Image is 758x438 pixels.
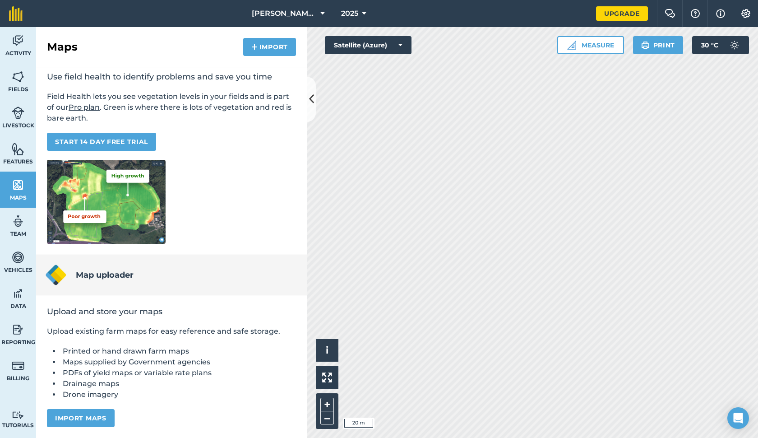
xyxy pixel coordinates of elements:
[12,34,24,47] img: svg+xml;base64,PD94bWwgdmVyc2lvbj0iMS4wIiBlbmNvZGluZz0idXRmLTgiPz4KPCEtLSBHZW5lcmF0b3I6IEFkb2JlIE...
[557,36,624,54] button: Measure
[727,407,749,429] div: Open Intercom Messenger
[325,36,411,54] button: Satellite (Azure)
[716,8,725,19] img: svg+xml;base64,PHN2ZyB4bWxucz0iaHR0cDovL3d3dy53My5vcmcvMjAwMC9zdmciIHdpZHRoPSIxNyIgaGVpZ2h0PSIxNy...
[12,411,24,419] img: svg+xml;base64,PD94bWwgdmVyc2lvbj0iMS4wIiBlbmNvZGluZz0idXRmLTgiPz4KPCEtLSBHZW5lcmF0b3I6IEFkb2JlIE...
[341,8,358,19] span: 2025
[47,40,78,54] h2: Maps
[316,339,338,362] button: i
[45,264,67,286] img: Map uploader logo
[47,326,296,337] p: Upload existing farm maps for easy reference and safe storage.
[47,133,156,151] a: START 14 DAY FREE TRIAL
[47,71,296,82] h2: Use field health to identify problems and save you time
[9,6,23,21] img: fieldmargin Logo
[320,398,334,411] button: +
[60,368,296,378] li: PDFs of yield maps or variable rate plans
[69,103,100,112] a: Pro plan
[47,91,296,124] p: Field Health lets you see vegetation levels in your fields and is part of our . Green is where th...
[320,411,334,424] button: –
[596,6,648,21] a: Upgrade
[690,9,701,18] img: A question mark icon
[12,178,24,192] img: svg+xml;base64,PHN2ZyB4bWxucz0iaHR0cDovL3d3dy53My5vcmcvMjAwMC9zdmciIHdpZHRoPSI1NiIgaGVpZ2h0PSI2MC...
[243,38,296,56] button: Import
[12,287,24,300] img: svg+xml;base64,PD94bWwgdmVyc2lvbj0iMS4wIiBlbmNvZGluZz0idXRmLTgiPz4KPCEtLSBHZW5lcmF0b3I6IEFkb2JlIE...
[567,41,576,50] img: Ruler icon
[726,36,744,54] img: svg+xml;base64,PD94bWwgdmVyc2lvbj0iMS4wIiBlbmNvZGluZz0idXRmLTgiPz4KPCEtLSBHZW5lcmF0b3I6IEFkb2JlIE...
[47,409,115,427] button: Import maps
[12,106,24,120] img: svg+xml;base64,PD94bWwgdmVyc2lvbj0iMS4wIiBlbmNvZGluZz0idXRmLTgiPz4KPCEtLSBHZW5lcmF0b3I6IEFkb2JlIE...
[252,8,317,19] span: [PERSON_NAME]'s Garden
[665,9,675,18] img: Two speech bubbles overlapping with the left bubble in the forefront
[12,214,24,228] img: svg+xml;base64,PD94bWwgdmVyc2lvbj0iMS4wIiBlbmNvZGluZz0idXRmLTgiPz4KPCEtLSBHZW5lcmF0b3I6IEFkb2JlIE...
[12,323,24,336] img: svg+xml;base64,PD94bWwgdmVyc2lvbj0iMS4wIiBlbmNvZGluZz0idXRmLTgiPz4KPCEtLSBHZW5lcmF0b3I6IEFkb2JlIE...
[692,36,749,54] button: 30 °C
[12,142,24,156] img: svg+xml;base64,PHN2ZyB4bWxucz0iaHR0cDovL3d3dy53My5vcmcvMjAwMC9zdmciIHdpZHRoPSI1NiIgaGVpZ2h0PSI2MC...
[60,389,296,400] li: Drone imagery
[701,36,718,54] span: 30 ° C
[60,357,296,368] li: Maps supplied by Government agencies
[76,269,134,281] h4: Map uploader
[60,378,296,389] li: Drainage maps
[47,306,296,317] h2: Upload and store your maps
[633,36,684,54] button: Print
[322,373,332,382] img: Four arrows, one pointing top left, one top right, one bottom right and the last bottom left
[641,40,650,51] img: svg+xml;base64,PHN2ZyB4bWxucz0iaHR0cDovL3d3dy53My5vcmcvMjAwMC9zdmciIHdpZHRoPSIxOSIgaGVpZ2h0PSIyNC...
[12,251,24,264] img: svg+xml;base64,PD94bWwgdmVyc2lvbj0iMS4wIiBlbmNvZGluZz0idXRmLTgiPz4KPCEtLSBHZW5lcmF0b3I6IEFkb2JlIE...
[60,346,296,357] li: Printed or hand drawn farm maps
[12,359,24,373] img: svg+xml;base64,PD94bWwgdmVyc2lvbj0iMS4wIiBlbmNvZGluZz0idXRmLTgiPz4KPCEtLSBHZW5lcmF0b3I6IEFkb2JlIE...
[12,70,24,84] img: svg+xml;base64,PHN2ZyB4bWxucz0iaHR0cDovL3d3dy53My5vcmcvMjAwMC9zdmciIHdpZHRoPSI1NiIgaGVpZ2h0PSI2MC...
[326,345,328,356] span: i
[251,42,258,52] img: svg+xml;base64,PHN2ZyB4bWxucz0iaHR0cDovL3d3dy53My5vcmcvMjAwMC9zdmciIHdpZHRoPSIxNCIgaGVpZ2h0PSIyNC...
[740,9,751,18] img: A cog icon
